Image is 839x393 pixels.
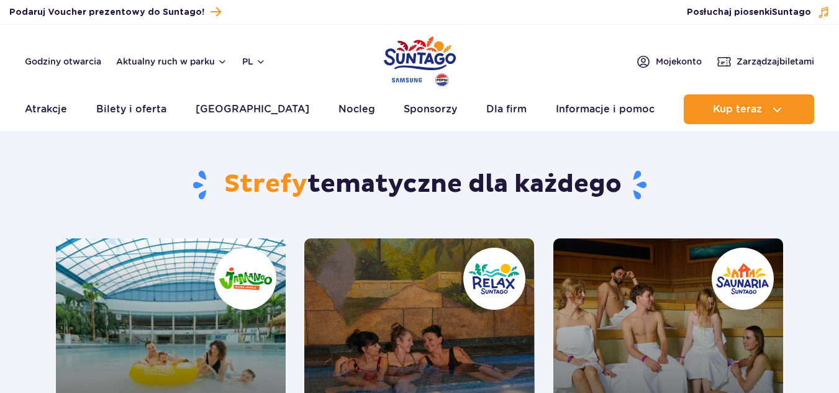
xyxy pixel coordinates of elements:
a: Zarządzajbiletami [717,54,814,69]
button: Aktualny ruch w parku [116,56,227,66]
a: Bilety i oferta [96,94,166,124]
span: Strefy [224,169,307,200]
span: Podaruj Voucher prezentowy do Suntago! [9,6,204,19]
h1: tematyczne dla każdego [56,169,783,201]
button: pl [242,55,266,68]
button: Kup teraz [684,94,814,124]
a: Park of Poland [384,31,456,88]
span: Zarządzaj biletami [737,55,814,68]
span: Moje konto [656,55,702,68]
button: Posłuchaj piosenkiSuntago [687,6,830,19]
span: Suntago [772,8,811,17]
a: Atrakcje [25,94,67,124]
span: Kup teraz [713,104,762,115]
span: Posłuchaj piosenki [687,6,811,19]
a: Godziny otwarcia [25,55,101,68]
a: [GEOGRAPHIC_DATA] [196,94,309,124]
a: Informacje i pomoc [556,94,655,124]
a: Mojekonto [636,54,702,69]
a: Podaruj Voucher prezentowy do Suntago! [9,4,221,20]
a: Dla firm [486,94,527,124]
a: Nocleg [338,94,375,124]
a: Sponsorzy [404,94,457,124]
